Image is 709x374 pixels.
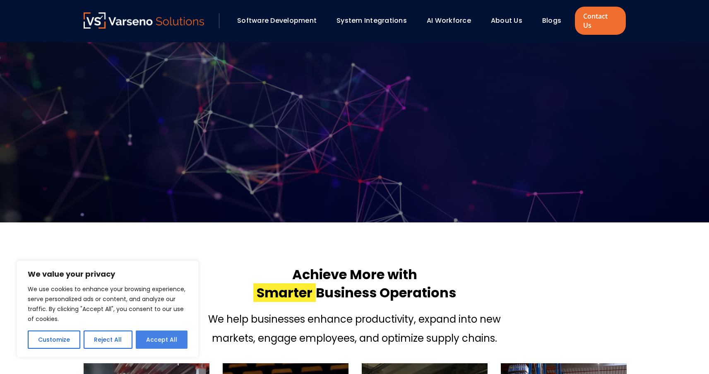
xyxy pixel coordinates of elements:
a: Software Development [237,16,317,25]
img: Varseno Solutions – Product Engineering & IT Services [84,12,204,29]
button: Reject All [84,331,132,349]
a: Blogs [542,16,561,25]
a: About Us [491,16,522,25]
div: System Integrations [332,14,418,28]
a: AI Workforce [427,16,471,25]
div: About Us [487,14,534,28]
a: Contact Us [575,7,625,35]
span: Smarter [253,283,316,302]
h2: Achieve More with Business Operations [253,265,456,302]
a: System Integrations [336,16,407,25]
div: Blogs [538,14,573,28]
button: Accept All [136,331,187,349]
button: Customize [28,331,80,349]
p: We use cookies to enhance your browsing experience, serve personalized ads or content, and analyz... [28,284,187,324]
p: markets, engage employees, and optimize supply chains. [208,331,501,346]
div: AI Workforce [423,14,483,28]
p: We value your privacy [28,269,187,279]
div: Software Development [233,14,328,28]
p: We help businesses enhance productivity, expand into new [208,312,501,327]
